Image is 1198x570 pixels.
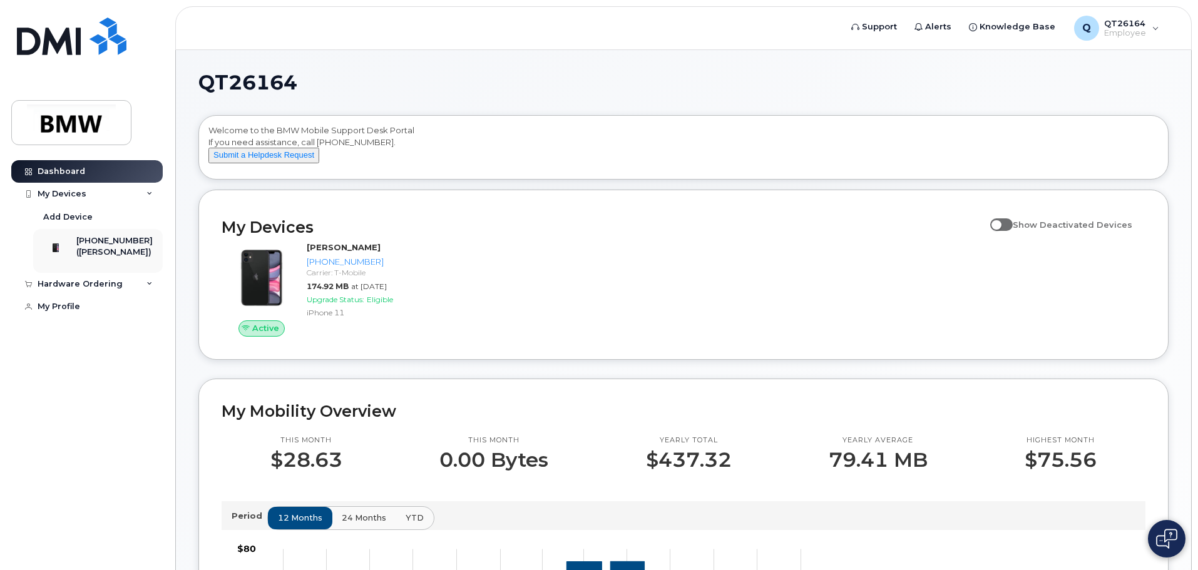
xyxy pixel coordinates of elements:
span: at [DATE] [351,282,387,291]
span: QT26164 [198,73,297,92]
span: Show Deactivated Devices [1013,220,1132,230]
img: Open chat [1156,529,1177,549]
input: Show Deactivated Devices [990,213,1000,223]
p: 79.41 MB [829,449,928,471]
p: This month [439,435,548,445]
p: $437.32 [646,449,732,471]
span: 174.92 MB [307,282,349,291]
div: iPhone 11 [307,307,436,318]
strong: [PERSON_NAME] [307,242,381,252]
div: Welcome to the BMW Mobile Support Desk Portal If you need assistance, call [PHONE_NUMBER]. [208,125,1159,175]
h2: My Mobility Overview [222,402,1145,420]
a: Active[PERSON_NAME][PHONE_NUMBER]Carrier: T-Mobile174.92 MBat [DATE]Upgrade Status:EligibleiPhone 11 [222,242,441,337]
span: Active [252,322,279,334]
p: This month [270,435,342,445]
span: Eligible [367,295,393,304]
p: Period [232,510,267,522]
tspan: $80 [237,543,256,554]
div: [PHONE_NUMBER] [307,256,436,268]
span: YTD [406,512,424,524]
p: Yearly average [829,435,928,445]
p: Yearly total [646,435,732,445]
p: $28.63 [270,449,342,471]
img: iPhone_11.jpg [232,248,292,308]
div: Carrier: T-Mobile [307,267,436,278]
button: Submit a Helpdesk Request [208,148,319,163]
p: Highest month [1025,435,1097,445]
h2: My Devices [222,218,984,237]
p: $75.56 [1025,449,1097,471]
span: Upgrade Status: [307,295,364,304]
p: 0.00 Bytes [439,449,548,471]
a: Submit a Helpdesk Request [208,150,319,160]
span: 24 months [342,512,386,524]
